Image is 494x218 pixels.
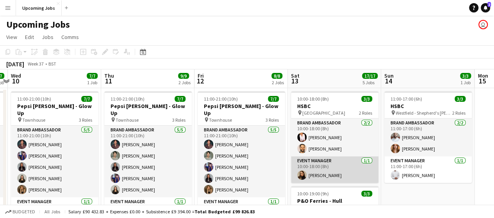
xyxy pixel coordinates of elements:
span: 3/3 [455,96,465,102]
span: Budgeted [12,209,35,214]
app-card-role: Brand Ambassador5/511:00-21:00 (10h)[PERSON_NAME][PERSON_NAME][PERSON_NAME][PERSON_NAME][PERSON_N... [11,126,98,197]
div: 2 Jobs [272,80,284,85]
app-card-role: Brand Ambassador2/210:00-18:00 (8h)[PERSON_NAME][PERSON_NAME] [291,119,378,156]
app-user-avatar: Amy Williamson [478,20,488,29]
span: Sat [291,72,300,79]
span: 11:00-21:00 (10h) [111,96,144,102]
app-job-card: 11:00-21:00 (10h)7/7Pepsi [PERSON_NAME] - Glow Up Townhouse3 RolesBrand Ambassador5/511:00-21:00 ... [11,91,98,207]
app-card-role: Brand Ambassador2/211:00-17:00 (6h)[PERSON_NAME][PERSON_NAME] [384,119,472,156]
span: Townhouse [116,117,139,123]
h3: Pepsi [PERSON_NAME] - Glow Up [198,103,285,117]
app-job-card: 10:00-18:00 (8h)3/3HSBC [GEOGRAPHIC_DATA]2 RolesBrand Ambassador2/210:00-18:00 (8h)[PERSON_NAME][... [291,91,378,183]
span: 7/7 [268,96,279,102]
span: [GEOGRAPHIC_DATA] [302,110,345,116]
span: 11:00-17:00 (6h) [391,96,422,102]
span: All jobs [43,209,62,214]
span: Week 37 [26,61,45,67]
app-card-role: Event Manager1/111:00-17:00 (6h)[PERSON_NAME] [384,156,472,183]
span: Westfield - Shepherd's [PERSON_NAME] [396,110,452,116]
span: 8/8 [271,73,282,79]
a: 2 [481,3,490,12]
div: 1 Job [460,80,471,85]
h3: P&O Ferries - Hull [291,197,378,204]
app-card-role: Brand Ambassador5/511:00-21:00 (10h)[PERSON_NAME][PERSON_NAME][PERSON_NAME][PERSON_NAME][PERSON_N... [198,126,285,197]
span: Townhouse [209,117,232,123]
span: 17/17 [362,73,378,79]
div: Salary £90 432.83 + Expenses £0.00 + Subsistence £9 394.00 = [68,209,255,214]
span: 13 [290,76,300,85]
span: 10:00-18:00 (8h) [297,96,329,102]
span: Mon [478,72,488,79]
div: 1 Job [87,80,97,85]
span: 7/7 [87,73,98,79]
app-job-card: 11:00-17:00 (6h)3/3HSBC Westfield - Shepherd's [PERSON_NAME]2 RolesBrand Ambassador2/211:00-17:00... [384,91,472,183]
a: Edit [22,32,37,42]
span: 7/7 [175,96,185,102]
div: 2 Jobs [178,80,191,85]
h1: Upcoming Jobs [6,19,70,30]
span: 11 [103,76,114,85]
button: Budgeted [4,207,36,216]
a: View [3,32,20,42]
app-card-role: Brand Ambassador5/511:00-21:00 (10h)[PERSON_NAME][PERSON_NAME][PERSON_NAME][PERSON_NAME][PERSON_N... [104,126,192,197]
h3: HSBC [384,103,472,110]
span: 2 Roles [452,110,465,116]
span: Edit [25,34,34,41]
span: Townhouse [22,117,45,123]
span: 7/7 [81,96,92,102]
h3: Pepsi [PERSON_NAME] - Glow Up [11,103,98,117]
span: 3 Roles [172,117,185,123]
span: Fri [198,72,204,79]
span: 11:00-21:00 (10h) [204,96,238,102]
span: 10:00-19:00 (9h) [297,191,329,197]
span: 10 [10,76,21,85]
span: 14 [383,76,394,85]
a: Jobs [39,32,57,42]
span: 3 Roles [266,117,279,123]
span: 12 [196,76,204,85]
button: Upcoming Jobs [16,0,62,16]
span: 11:00-21:00 (10h) [17,96,51,102]
app-job-card: 11:00-21:00 (10h)7/7Pepsi [PERSON_NAME] - Glow Up Townhouse3 RolesBrand Ambassador5/511:00-21:00 ... [104,91,192,207]
app-job-card: 11:00-21:00 (10h)7/7Pepsi [PERSON_NAME] - Glow Up Townhouse3 RolesBrand Ambassador5/511:00-21:00 ... [198,91,285,207]
span: 3/3 [361,96,372,102]
span: 9/9 [178,73,189,79]
span: View [6,34,17,41]
span: Sun [384,72,394,79]
span: 15 [476,76,488,85]
span: 3/3 [460,73,471,79]
span: Wed [11,72,21,79]
span: Thu [104,72,114,79]
div: [DATE] [6,60,24,68]
span: 2 Roles [359,110,372,116]
span: Jobs [42,34,54,41]
app-card-role: Event Manager1/110:00-18:00 (8h)[PERSON_NAME] [291,156,378,183]
span: Total Budgeted £99 826.83 [194,209,255,214]
h3: HSBC [291,103,378,110]
div: BST [48,61,56,67]
span: 3/3 [361,191,372,197]
div: 5 Jobs [362,80,377,85]
span: 3 Roles [79,117,92,123]
a: Comms [58,32,82,42]
span: Comms [61,34,79,41]
span: 2 [487,2,491,7]
h3: Pepsi [PERSON_NAME] - Glow Up [104,103,192,117]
